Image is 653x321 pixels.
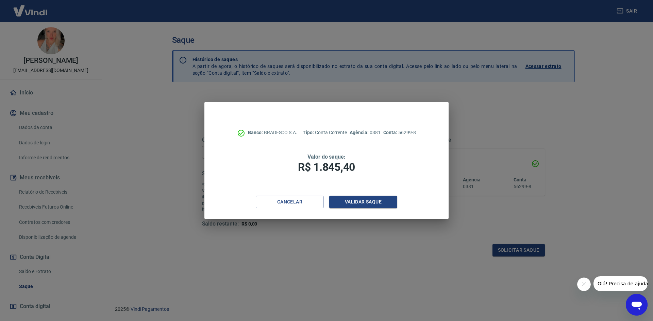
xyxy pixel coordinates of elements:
[350,129,380,136] p: 0381
[350,130,370,135] span: Agência:
[248,129,297,136] p: BRADESCO S.A.
[4,5,57,10] span: Olá! Precisa de ajuda?
[256,196,324,208] button: Cancelar
[577,278,591,291] iframe: Fechar mensagem
[298,161,355,174] span: R$ 1.845,40
[307,154,346,160] span: Valor do saque:
[383,129,416,136] p: 56299-8
[303,129,347,136] p: Conta Corrente
[626,294,648,316] iframe: Botão para abrir a janela de mensagens
[329,196,397,208] button: Validar saque
[383,130,399,135] span: Conta:
[303,130,315,135] span: Tipo:
[248,130,264,135] span: Banco:
[593,276,648,291] iframe: Mensagem da empresa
